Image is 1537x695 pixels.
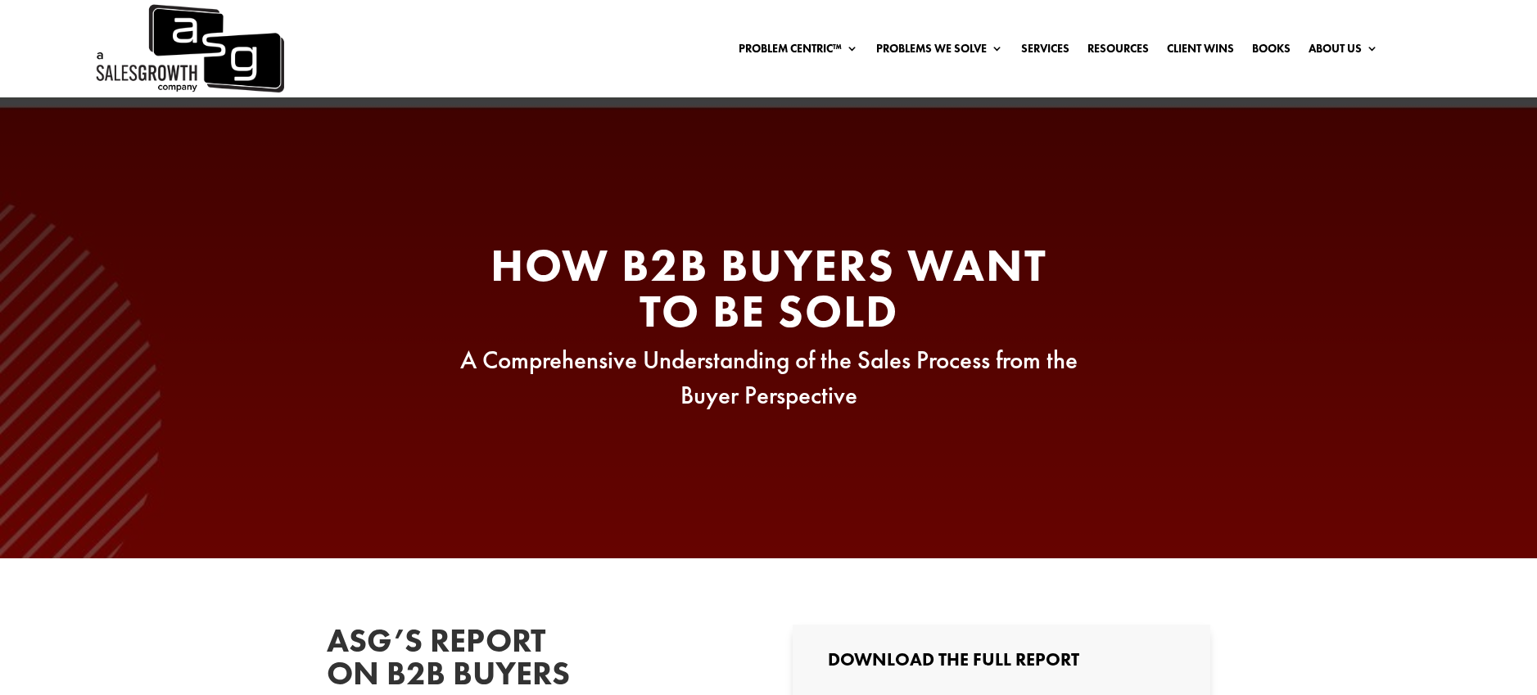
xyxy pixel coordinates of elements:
a: Client Wins [1167,43,1234,61]
a: Problem Centric™ [739,43,858,61]
a: Books [1252,43,1291,61]
a: Services [1021,43,1069,61]
span: How B2B Buyers Want To Be Sold [490,236,1047,341]
a: About Us [1309,43,1378,61]
span: ASG’s Report on B2B Buyers [327,620,570,694]
a: Problems We Solve [876,43,1003,61]
a: Resources [1087,43,1149,61]
span: A Comprehensive Understanding of the Sales Process from the Buyer Perspective [460,344,1078,411]
h3: Download the Full Report [828,651,1175,677]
